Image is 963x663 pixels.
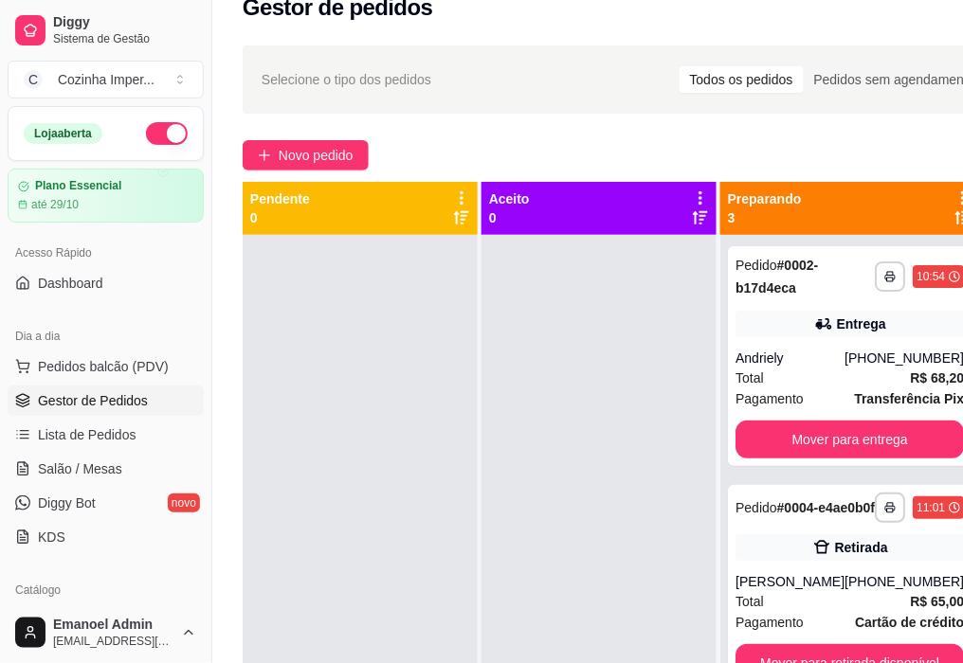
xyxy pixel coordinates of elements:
[250,208,310,227] p: 0
[53,31,196,46] span: Sistema de Gestão
[8,385,204,416] a: Gestor de Pedidos
[243,140,369,170] button: Novo pedido
[53,617,173,634] span: Emanoel Admin
[8,238,204,268] div: Acesso Rápido
[736,500,777,515] span: Pedido
[279,145,354,166] span: Novo pedido
[736,388,804,409] span: Pagamento
[728,208,802,227] p: 3
[38,425,136,444] span: Lista de Pedidos
[917,500,945,515] div: 11:01
[736,572,845,591] div: [PERSON_NAME]
[680,66,804,93] div: Todos os pedidos
[736,367,764,388] span: Total
[736,612,804,633] span: Pagamento
[8,454,204,484] a: Salão / Mesas
[24,123,102,144] div: Loja aberta
[38,459,122,478] span: Salão / Mesas
[38,528,65,547] span: KDS
[8,8,204,53] a: DiggySistema de Gestão
[489,208,530,227] p: 0
[489,189,530,208] p: Aceito
[31,197,79,212] article: até 29/10
[35,179,121,193] article: Plano Essencial
[8,420,204,450] a: Lista de Pedidos
[8,522,204,552] a: KDS
[736,258,818,296] strong: # 0002-b17d4eca
[38,391,148,410] span: Gestor de Pedidos
[58,70,154,89] div: Cozinha Imper ...
[8,321,204,351] div: Dia a dia
[53,14,196,31] span: Diggy
[8,488,204,518] a: Diggy Botnovo
[8,61,204,99] button: Select a team
[917,269,945,284] div: 10:54
[8,268,204,298] a: Dashboard
[24,70,43,89] span: C
[728,189,802,208] p: Preparando
[736,258,777,273] span: Pedido
[8,610,204,655] button: Emanoel Admin[EMAIL_ADDRESS][DOMAIN_NAME]
[777,500,876,515] strong: # 0004-e4ae0b0f
[38,493,96,512] span: Diggy Bot
[53,634,173,649] span: [EMAIL_ADDRESS][DOMAIN_NAME]
[262,69,431,90] span: Selecione o tipo dos pedidos
[38,357,169,376] span: Pedidos balcão (PDV)
[258,149,271,162] span: plus
[736,591,764,612] span: Total
[146,122,188,145] button: Alterar Status
[8,351,204,382] button: Pedidos balcão (PDV)
[837,314,886,333] div: Entrega
[38,274,103,293] span: Dashboard
[736,349,845,367] div: Andriely
[835,538,888,557] div: Retirada
[8,575,204,605] div: Catálogo
[8,169,204,223] a: Plano Essencialaté 29/10
[250,189,310,208] p: Pendente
